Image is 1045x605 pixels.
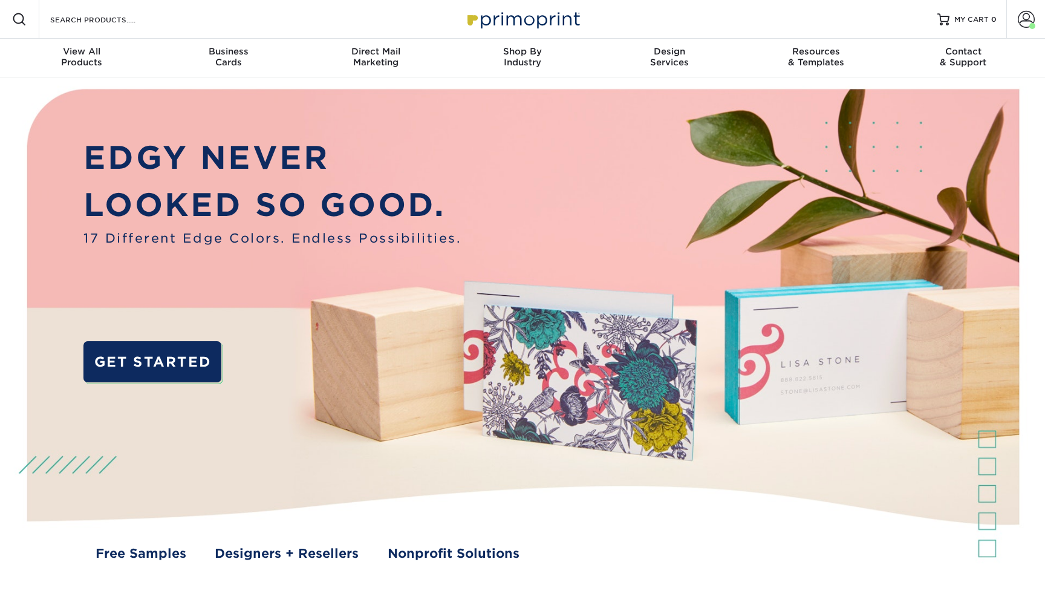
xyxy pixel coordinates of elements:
a: GET STARTED [83,341,221,382]
span: Shop By [449,46,596,57]
span: Direct Mail [302,46,449,57]
div: & Support [890,46,1037,68]
a: Free Samples [96,544,186,563]
span: Business [155,46,302,57]
div: Industry [449,46,596,68]
a: Designers + Resellers [215,544,359,563]
div: Services [596,46,743,68]
a: View AllProducts [8,39,155,77]
a: Contact& Support [890,39,1037,77]
span: Resources [743,46,890,57]
a: BusinessCards [155,39,302,77]
a: Resources& Templates [743,39,890,77]
div: & Templates [743,46,890,68]
span: Design [596,46,743,57]
span: MY CART [954,15,989,25]
span: View All [8,46,155,57]
span: 17 Different Edge Colors. Endless Possibilities. [83,229,461,247]
span: 0 [991,15,997,24]
a: Nonprofit Solutions [388,544,519,563]
p: EDGY NEVER [83,134,461,181]
div: Products [8,46,155,68]
div: Marketing [302,46,449,68]
img: Primoprint [462,6,583,32]
input: SEARCH PRODUCTS..... [49,12,167,27]
a: DesignServices [596,39,743,77]
span: Contact [890,46,1037,57]
div: Cards [155,46,302,68]
a: Shop ByIndustry [449,39,596,77]
p: LOOKED SO GOOD. [83,181,461,229]
a: Direct MailMarketing [302,39,449,77]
